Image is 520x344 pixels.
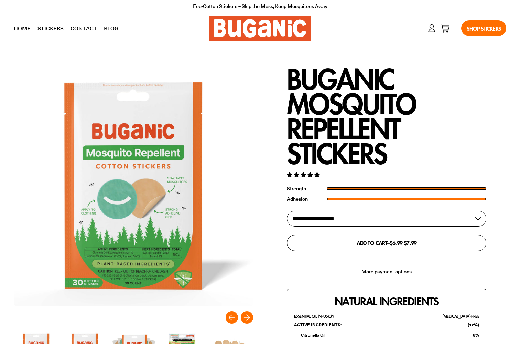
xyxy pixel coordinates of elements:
strong: % [475,332,479,338]
span: [MEDICAL_DATA]-free [443,314,479,318]
h4: Adhesion [287,196,327,202]
a: Contact [67,20,100,37]
img: Buganic Mosquito Repellent Stickers [14,66,253,306]
img: Buganic [209,16,311,41]
a: More payment options [287,268,486,275]
div: 100% [327,198,486,200]
a: Home [10,20,34,37]
h4: Strength [287,185,327,192]
span: Citronella Oil [301,333,325,338]
span: 8 [473,332,479,338]
strong: ACTIVE INGREDIENTS: [294,322,342,328]
h1: Buganic Mosquito Repellent Stickers [287,66,486,165]
div: 100% [327,187,486,190]
a: Blog [100,20,122,37]
strong: Natural Ingredients [335,293,439,309]
span: (12%) [468,322,479,328]
a: Stickers [34,20,67,37]
a: Shop Stickers [461,20,506,36]
span: Essential Oil infusion [294,314,334,318]
span: 5.00 stars [287,171,321,178]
